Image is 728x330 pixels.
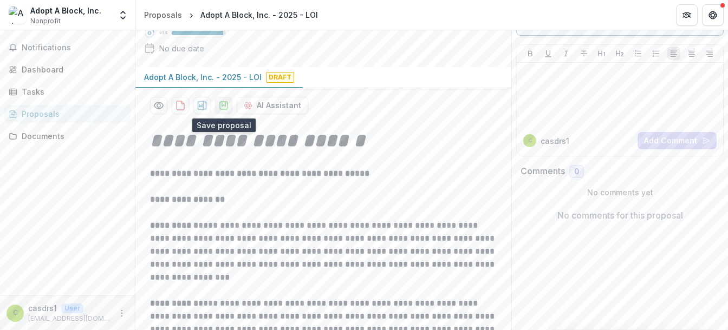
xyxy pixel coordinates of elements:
button: Bold [524,47,537,60]
a: Proposals [140,7,186,23]
button: Italicize [560,47,573,60]
button: Ordered List [649,47,662,60]
p: Adopt A Block, Inc. - 2025 - LOI [144,71,262,83]
div: casdrs1 [13,309,18,316]
a: Tasks [4,83,131,101]
img: Adopt A Block, Inc. [9,6,26,24]
p: No comments for this proposal [557,209,683,222]
p: 95 % [159,29,167,37]
span: Draft [266,72,294,83]
button: Align Right [703,47,716,60]
nav: breadcrumb [140,7,322,23]
div: Proposals [22,108,122,120]
button: Preview f93ab3bb-817b-4809-b96c-27298b9fcf1c-0.pdf [150,97,167,114]
p: casdrs1 [541,135,569,147]
div: casdrs1 [528,138,532,143]
button: Align Left [667,47,680,60]
div: Tasks [22,86,122,97]
button: More [115,307,128,320]
div: Dashboard [22,64,122,75]
a: Proposals [4,105,131,123]
span: Notifications [22,43,126,52]
button: Bullet List [632,47,645,60]
h2: Comments [521,166,565,176]
div: Adopt A Block, Inc. - 2025 - LOI [200,9,318,21]
span: 0 [574,167,579,176]
button: Heading 2 [613,47,626,60]
button: Underline [542,47,555,60]
button: Strike [577,47,590,60]
p: [EMAIL_ADDRESS][DOMAIN_NAME] [28,314,111,324]
div: Proposals [144,9,182,21]
p: No comments yet [521,187,719,198]
button: Partners [676,4,698,26]
button: Add Comment [638,132,717,149]
button: download-proposal [215,97,232,114]
button: Align Center [685,47,698,60]
button: Get Help [702,4,724,26]
button: Heading 1 [595,47,608,60]
button: Notifications [4,39,131,56]
p: casdrs1 [28,302,57,314]
div: Documents [22,130,122,142]
button: download-proposal [193,97,211,114]
button: download-proposal [172,97,189,114]
div: Adopt A Block, Inc. [30,5,101,16]
p: User [61,303,83,313]
a: Dashboard [4,61,131,78]
div: No due date [159,43,204,54]
button: AI Assistant [237,97,308,114]
span: Nonprofit [30,16,61,26]
button: Open entity switcher [115,4,131,26]
a: Documents [4,127,131,145]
